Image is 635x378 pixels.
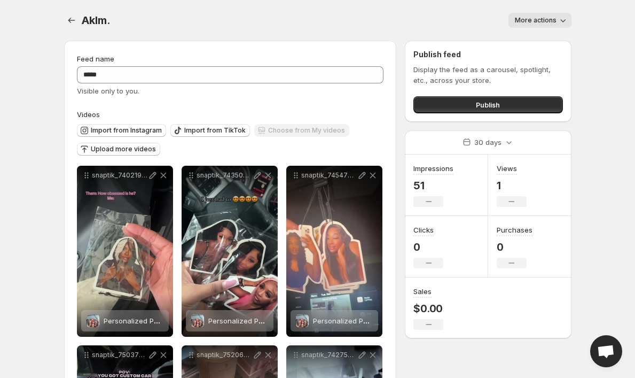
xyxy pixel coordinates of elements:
[92,351,147,359] p: snaptik_7503704463673249054_hd
[296,314,309,327] img: Personalized Photo Air Freshener - Custom Car Freshie
[197,351,252,359] p: snaptik_7520649343389404429_hd
[497,179,527,192] p: 1
[413,64,562,86] p: Display the feed as a carousel, spotlight, etc., across your store.
[413,179,453,192] p: 51
[184,126,246,135] span: Import from TikTok
[497,241,532,253] p: 0
[476,99,500,110] span: Publish
[590,335,622,367] div: Open chat
[508,13,571,28] button: More actions
[413,241,443,253] p: 0
[77,110,100,119] span: Videos
[104,317,291,325] span: Personalized Photo Air Freshener - Custom Car Freshie
[497,163,517,174] h3: Views
[77,124,166,137] button: Import from Instagram
[77,87,139,95] span: Visible only to you.
[208,317,395,325] span: Personalized Photo Air Freshener - Custom Car Freshie
[313,317,500,325] span: Personalized Photo Air Freshener - Custom Car Freshie
[413,225,434,235] h3: Clicks
[474,137,501,148] p: 30 days
[413,302,443,315] p: $0.00
[92,171,147,180] p: snaptik_7402196129804209439_hd
[77,166,173,337] div: snaptik_7402196129804209439_hdPersonalized Photo Air Freshener - Custom Car FreshiePersonalized P...
[91,126,162,135] span: Import from Instagram
[170,124,250,137] button: Import from TikTok
[197,171,252,180] p: snaptik_7435079486011428126_hd
[286,166,382,337] div: snaptik_7454780025125031211_hdPersonalized Photo Air Freshener - Custom Car FreshiePersonalized P...
[413,49,562,60] h2: Publish feed
[413,286,432,297] h3: Sales
[77,55,114,63] span: Feed name
[413,96,562,113] button: Publish
[191,314,204,327] img: Personalized Photo Air Freshener - Custom Car Freshie
[64,13,79,28] button: Settings
[77,143,160,156] button: Upload more videos
[182,166,278,337] div: snaptik_7435079486011428126_hdPersonalized Photo Air Freshener - Custom Car FreshiePersonalized P...
[301,171,357,180] p: snaptik_7454780025125031211_hd
[81,14,111,27] span: Aklm.
[413,163,453,174] h3: Impressions
[91,145,156,153] span: Upload more videos
[87,314,99,327] img: Personalized Photo Air Freshener - Custom Car Freshie
[301,351,357,359] p: snaptik_7427596264092618030_hd
[515,16,556,25] span: More actions
[497,225,532,235] h3: Purchases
